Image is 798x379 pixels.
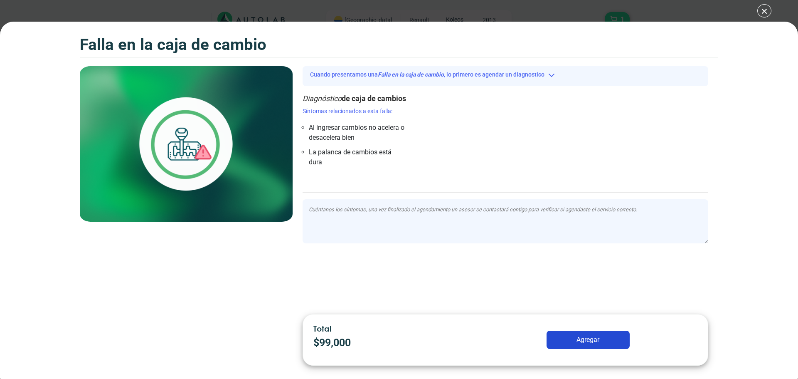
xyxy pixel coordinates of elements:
span: Total [313,324,332,333]
p: Al ingresar cambios no acelera o desacelera bien [309,123,404,143]
b: de caja de cambios [342,94,406,103]
p: $ 99,000 [313,335,466,350]
button: Agregar [547,331,630,349]
i: Diagnóstico [303,94,342,103]
button: Cuando presentamos unaFalla en la caja de cambio, lo primero es agendar un diagnostico [303,68,708,81]
p: Síntomas relacionados a esta falla: [303,106,708,116]
h3: Falla en la caja de cambio [80,35,266,54]
p: La palanca de cambios está dura [309,147,404,167]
